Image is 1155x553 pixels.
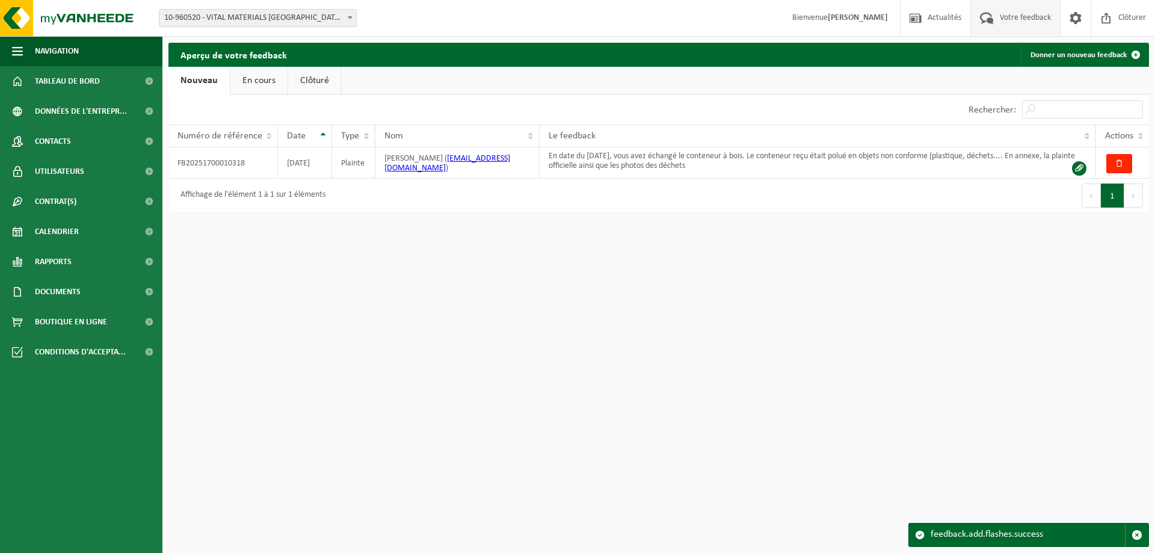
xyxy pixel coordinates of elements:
span: Données de l'entrepr... [35,96,127,126]
span: 10-960520 - VITAL MATERIALS BELGIUM S.A. - TILLY [159,9,357,27]
span: Documents [35,277,81,307]
a: Nouveau [168,67,230,94]
span: Calendrier [35,217,79,247]
span: Rapports [35,247,72,277]
span: Contacts [35,126,71,156]
div: Affichage de l'élément 1 à 1 sur 1 éléments [174,185,325,206]
h2: Aperçu de votre feedback [168,43,299,66]
button: 1 [1101,184,1124,208]
div: feedback.add.flashes.success [931,524,1125,546]
label: Rechercher: [969,105,1016,115]
span: Tableau de bord [35,66,100,96]
button: Next [1124,184,1143,208]
a: En cours [230,67,288,94]
span: Date [287,131,306,141]
span: Conditions d'accepta... [35,337,126,367]
span: Le feedback [549,131,596,141]
span: Numéro de référence [177,131,262,141]
a: [EMAIL_ADDRESS][DOMAIN_NAME] [384,154,510,173]
a: Clôturé [288,67,341,94]
td: Plainte [332,147,375,179]
td: En date du [DATE], vous avez échangé le conteneur à bois. Le conteneur reçu était polué en objets... [540,147,1096,179]
td: [DATE] [278,147,332,179]
span: Nom [384,131,403,141]
a: Donner un nouveau feedback [1021,43,1148,67]
span: Boutique en ligne [35,307,107,337]
button: Previous [1082,184,1101,208]
td: [PERSON_NAME] ( ) [375,147,540,179]
span: 10-960520 - VITAL MATERIALS BELGIUM S.A. - TILLY [159,10,356,26]
span: Actions [1105,131,1133,141]
td: FB20251700010318 [168,147,278,179]
span: Type [341,131,359,141]
span: Utilisateurs [35,156,84,187]
span: Contrat(s) [35,187,76,217]
strong: [PERSON_NAME] [828,13,888,22]
span: Navigation [35,36,79,66]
